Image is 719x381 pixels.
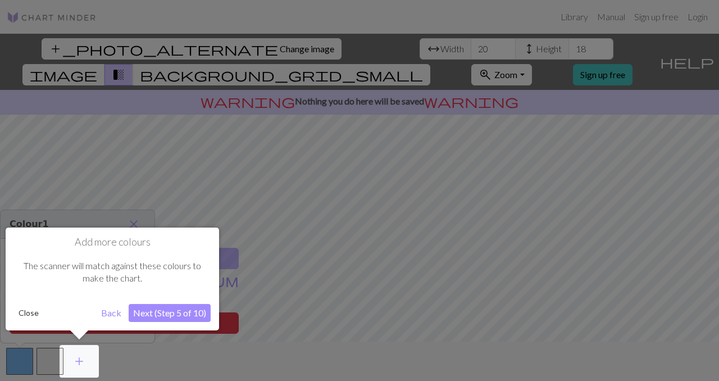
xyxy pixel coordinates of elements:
[6,228,219,330] div: Add more colours
[14,305,43,321] button: Close
[14,236,211,248] h1: Add more colours
[97,304,126,322] button: Back
[14,248,211,296] div: The scanner will match against these colours to make the chart.
[129,304,211,322] button: Next (Step 5 of 10)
